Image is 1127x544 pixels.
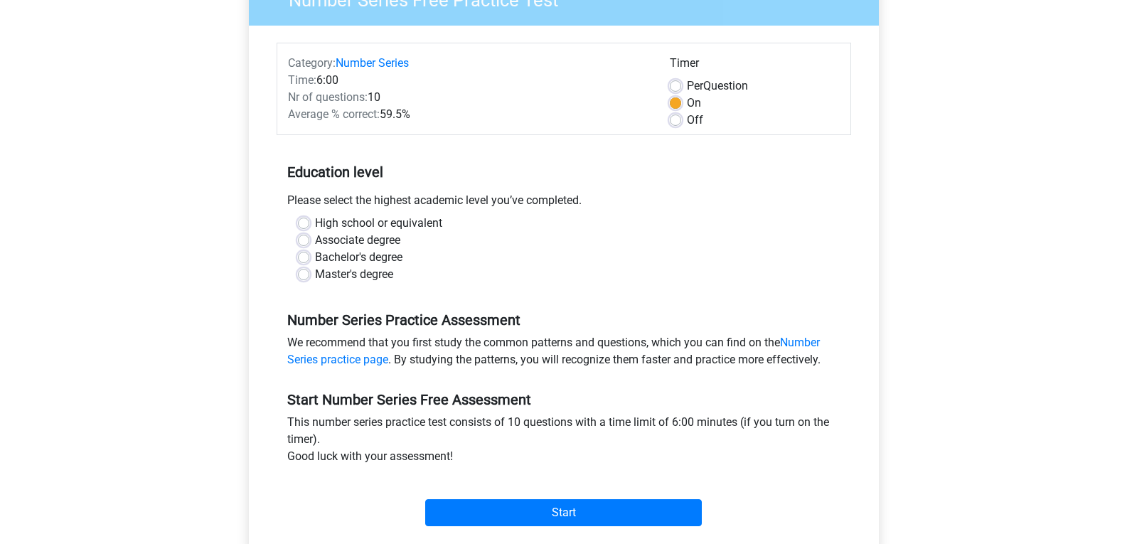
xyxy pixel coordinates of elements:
span: Category: [288,56,336,70]
span: Per [687,79,703,92]
a: Number Series [336,56,409,70]
span: Time: [288,73,316,87]
label: High school or equivalent [315,215,442,232]
a: Number Series practice page [287,336,820,366]
div: 59.5% [277,106,659,123]
input: Start [425,499,702,526]
span: Nr of questions: [288,90,368,104]
h5: Number Series Practice Assessment [287,311,840,329]
label: Off [687,112,703,129]
div: 6:00 [277,72,659,89]
label: Master's degree [315,266,393,283]
label: Bachelor's degree [315,249,402,266]
div: We recommend that you first study the common patterns and questions, which you can find on the . ... [277,334,851,374]
h5: Start Number Series Free Assessment [287,391,840,408]
label: Question [687,78,748,95]
label: Associate degree [315,232,400,249]
h5: Education level [287,158,840,186]
label: On [687,95,701,112]
div: Please select the highest academic level you’ve completed. [277,192,851,215]
div: 10 [277,89,659,106]
div: This number series practice test consists of 10 questions with a time limit of 6:00 minutes (if y... [277,414,851,471]
span: Average % correct: [288,107,380,121]
div: Timer [670,55,840,78]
